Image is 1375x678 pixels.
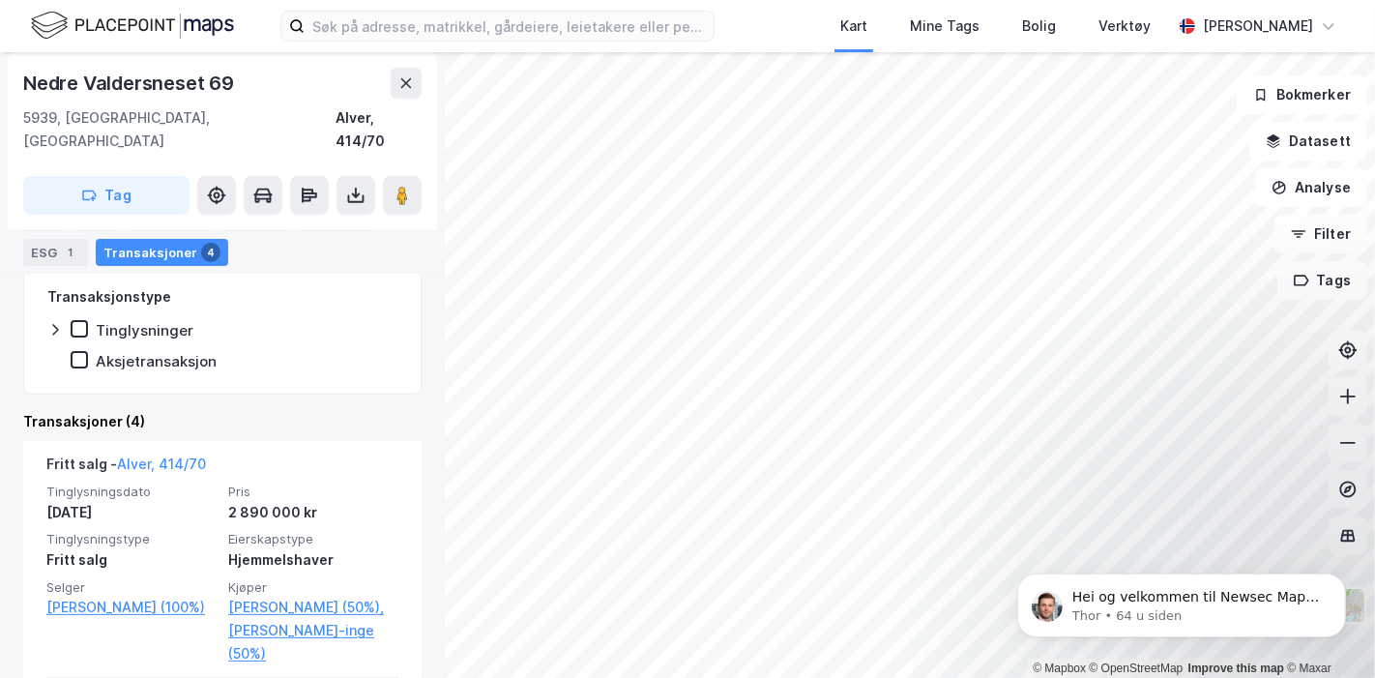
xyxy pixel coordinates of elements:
a: Alver, 414/70 [117,456,206,472]
a: Mapbox [1033,662,1086,675]
div: [DATE] [46,501,217,524]
button: Filter [1274,215,1367,253]
span: Selger [46,579,217,596]
button: Datasett [1249,122,1367,161]
div: Aksjetransaksjon [96,352,217,370]
div: Fritt salg [46,548,217,572]
a: [PERSON_NAME] (100%) [46,596,217,619]
div: Tinglysninger [96,321,193,339]
div: Alver, 414/70 [336,106,422,153]
div: Mine Tags [910,15,980,38]
div: Fritt salg - [46,453,206,484]
div: Nedre Valdersneset 69 [23,68,238,99]
div: Transaksjoner [96,239,228,266]
span: Pris [228,484,398,500]
a: [PERSON_NAME] (50%), [228,596,398,619]
div: Kart [840,15,867,38]
div: Transaksjonstype [47,285,171,309]
div: [PERSON_NAME] [1203,15,1313,38]
img: logo.f888ab2527a4732fd821a326f86c7f29.svg [31,9,234,43]
span: Tinglysningsdato [46,484,217,500]
a: [PERSON_NAME]-inge (50%) [228,619,398,665]
iframe: Intercom notifications melding [988,533,1375,668]
div: Bolig [1022,15,1056,38]
button: Bokmerker [1237,75,1367,114]
span: Kjøper [228,579,398,596]
div: Hjemmelshaver [228,548,398,572]
div: Verktøy [1098,15,1151,38]
button: Tags [1277,261,1367,300]
div: ESG [23,239,88,266]
button: Analyse [1255,168,1367,207]
div: 5939, [GEOGRAPHIC_DATA], [GEOGRAPHIC_DATA] [23,106,336,153]
input: Søk på adresse, matrikkel, gårdeiere, leietakere eller personer [305,12,714,41]
a: Improve this map [1188,662,1284,675]
div: 2 890 000 kr [228,501,398,524]
span: Eierskapstype [228,531,398,547]
span: Tinglysningstype [46,531,217,547]
div: Transaksjoner (4) [23,410,422,433]
div: 4 [201,243,220,262]
button: Tag [23,176,190,215]
div: 1 [61,243,80,262]
a: OpenStreetMap [1090,662,1184,675]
